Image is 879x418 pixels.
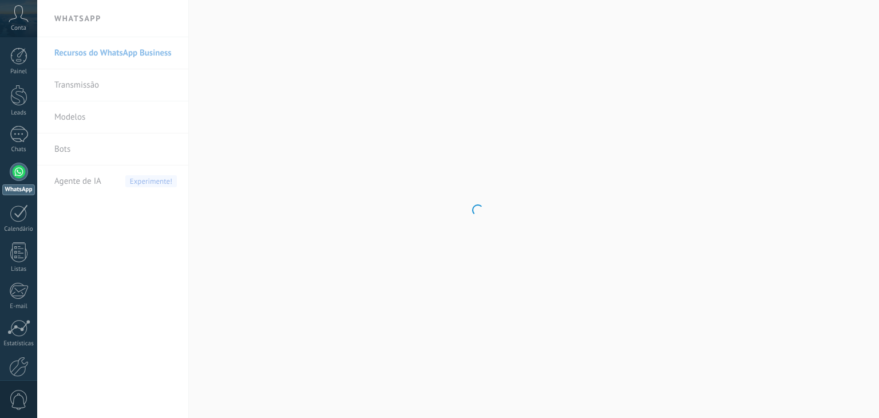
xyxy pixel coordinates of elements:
div: WhatsApp [2,184,35,195]
span: Conta [11,25,26,32]
div: E-mail [2,303,35,310]
div: Calendário [2,226,35,233]
div: Estatísticas [2,340,35,348]
div: Chats [2,146,35,153]
div: Listas [2,266,35,273]
div: Painel [2,68,35,76]
div: Leads [2,109,35,117]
